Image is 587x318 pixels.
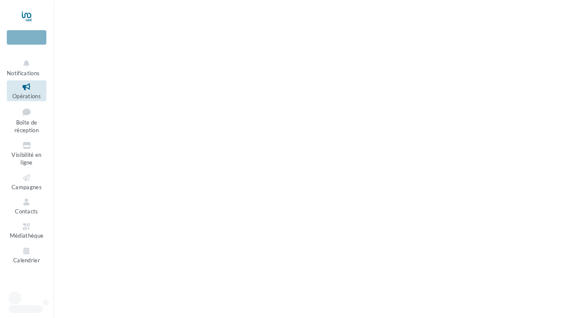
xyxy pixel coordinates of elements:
span: Visibilité en ligne [11,151,41,166]
a: Médiathèque [7,220,46,241]
a: Opérations [7,80,46,101]
a: Contacts [7,196,46,216]
span: Médiathèque [10,233,44,239]
span: Contacts [15,208,38,215]
span: Boîte de réception [14,119,39,134]
span: Opérations [12,93,41,99]
a: Campagnes [7,171,46,192]
div: Nouvelle campagne [7,30,46,45]
span: Notifications [7,70,40,77]
span: Calendrier [13,257,40,264]
a: Boîte de réception [7,105,46,136]
span: Campagnes [11,184,42,190]
a: Visibilité en ligne [7,139,46,168]
a: Calendrier [7,244,46,265]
